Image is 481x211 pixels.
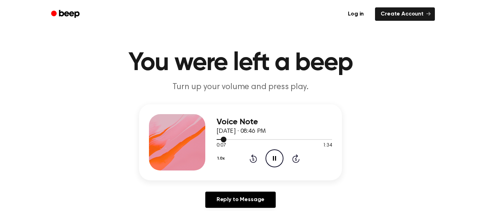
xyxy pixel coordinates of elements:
a: Log in [341,6,371,22]
a: Beep [46,7,86,21]
a: Create Account [375,7,435,21]
h1: You were left a beep [60,50,421,76]
span: [DATE] · 08:46 PM [217,128,266,135]
button: 1.0x [217,153,227,165]
p: Turn up your volume and press play. [105,81,376,93]
span: 1:34 [323,142,332,149]
h3: Voice Note [217,117,332,127]
a: Reply to Message [205,192,276,208]
span: 0:07 [217,142,226,149]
